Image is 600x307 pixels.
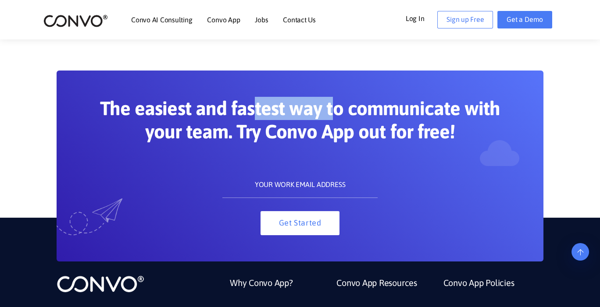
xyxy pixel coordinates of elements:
[43,14,108,28] img: logo_2.png
[261,211,339,235] button: Get Started
[131,16,192,23] a: Convo AI Consulting
[283,16,316,23] a: Contact Us
[497,11,552,28] a: Get a Demo
[255,16,268,23] a: Jobs
[98,97,502,150] h2: The easiest and fastest way to communicate with your team. Try Convo App out for free!
[57,275,144,293] img: logo_not_found
[207,16,240,23] a: Convo App
[437,11,493,28] a: Sign up Free
[406,11,438,25] a: Log In
[222,172,377,198] input: YOUR WORK EMAIL ADDRESS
